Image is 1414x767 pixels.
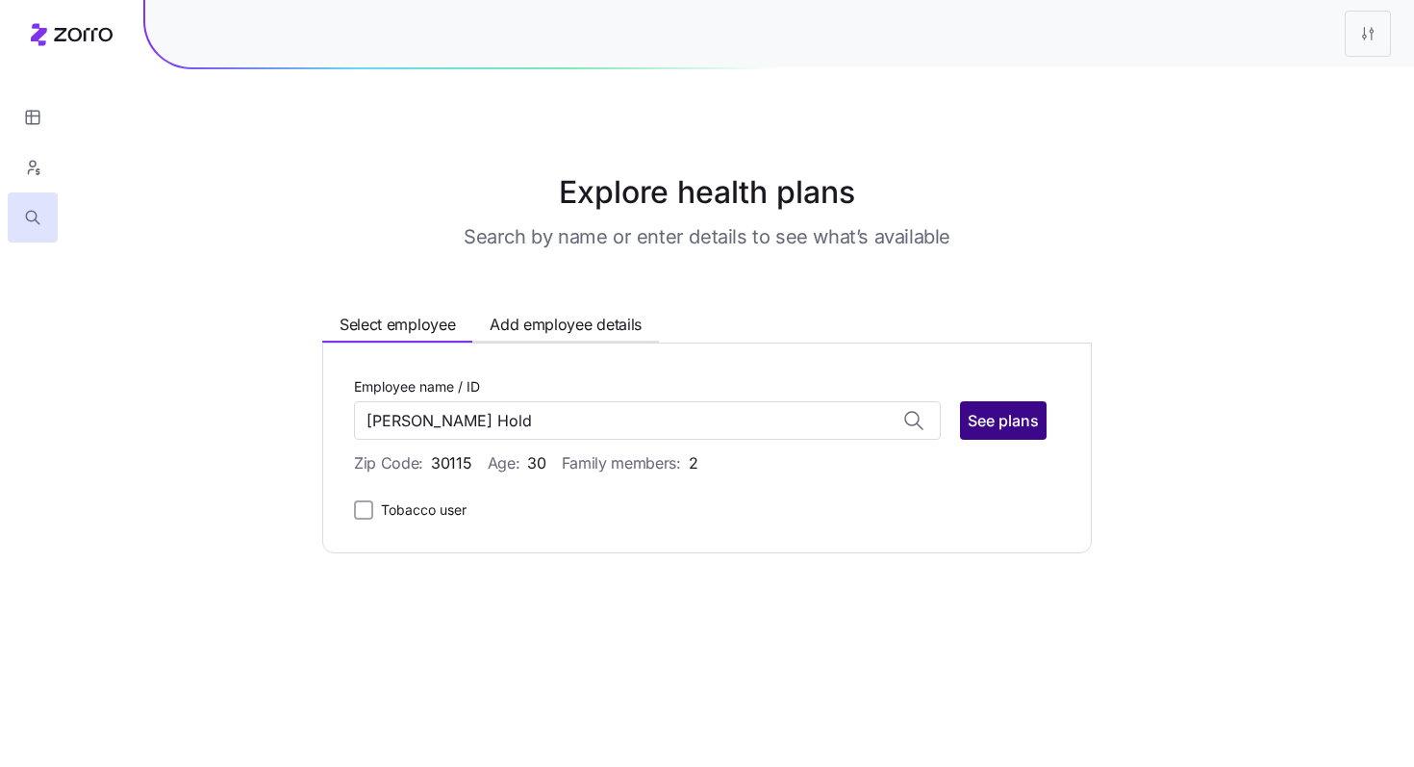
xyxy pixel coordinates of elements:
[960,401,1047,440] button: See plans
[488,451,546,475] span: Age:
[373,499,467,522] label: Tobacco user
[230,169,1184,216] h1: Explore health plans
[689,451,698,475] span: 2
[527,451,545,475] span: 30
[354,376,480,397] label: Employee name / ID
[562,451,698,475] span: Family members:
[340,313,455,337] span: Select employee
[354,451,472,475] span: Zip Code:
[490,313,642,337] span: Add employee details
[968,409,1039,432] span: See plans
[431,451,471,475] span: 30115
[464,223,950,250] h3: Search by name or enter details to see what’s available
[354,401,941,440] input: Search by employee name / ID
